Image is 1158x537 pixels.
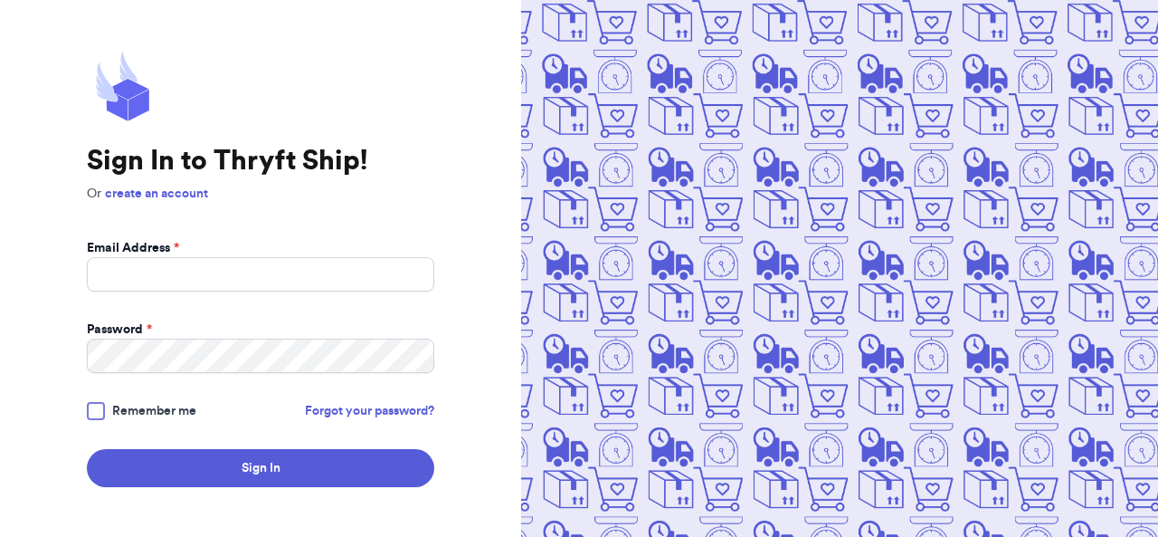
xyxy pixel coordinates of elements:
button: Sign In [87,449,434,487]
span: Remember me [112,402,196,420]
h1: Sign In to Thryft Ship! [87,145,434,177]
a: Forgot your password? [305,402,434,420]
label: Password [87,321,152,339]
label: Email Address [87,239,179,257]
p: Or [87,185,434,203]
a: create an account [105,187,208,200]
